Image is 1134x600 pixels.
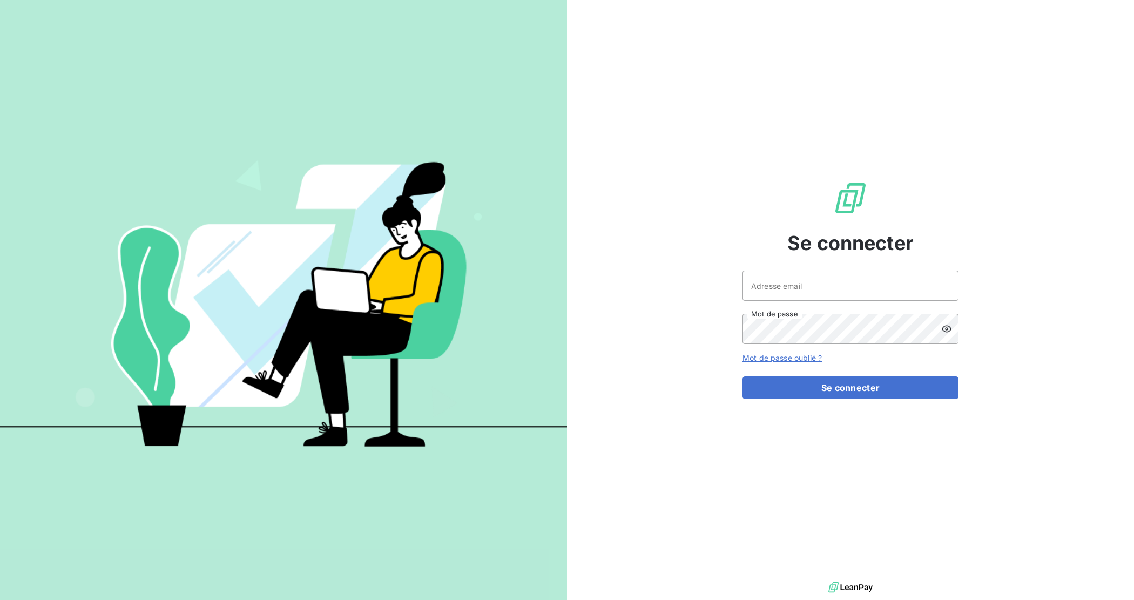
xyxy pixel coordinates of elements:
[828,579,873,596] img: logo
[742,353,822,362] a: Mot de passe oublié ?
[742,271,959,301] input: placeholder
[787,228,914,258] span: Se connecter
[742,376,959,399] button: Se connecter
[833,181,868,215] img: Logo LeanPay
